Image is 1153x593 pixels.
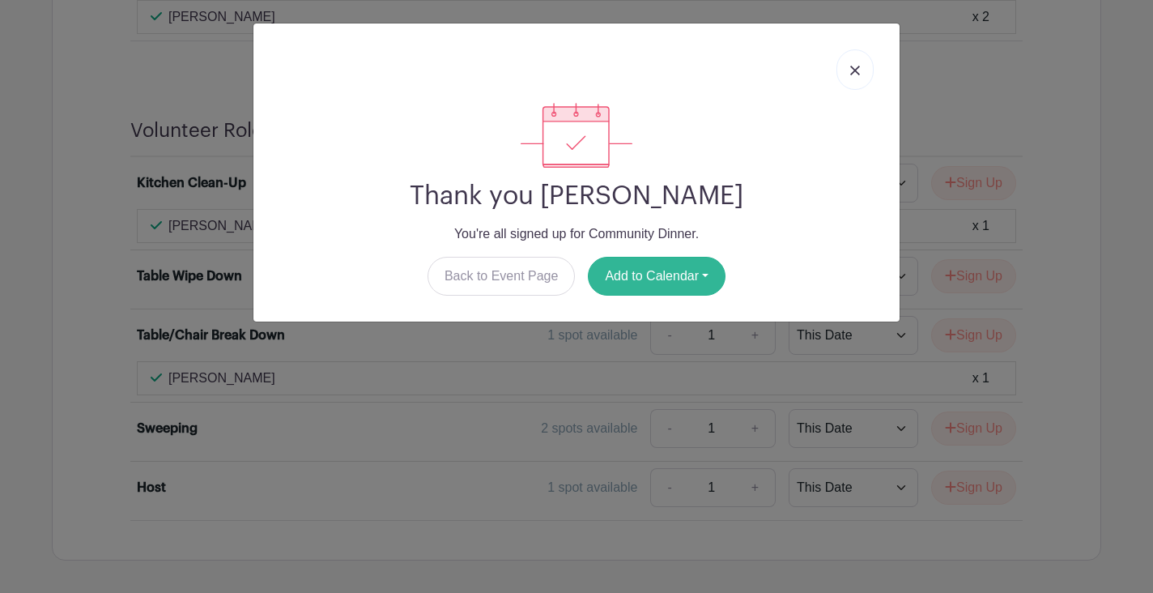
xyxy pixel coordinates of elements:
button: Add to Calendar [588,257,725,296]
h2: Thank you [PERSON_NAME] [266,181,887,211]
img: close_button-5f87c8562297e5c2d7936805f587ecaba9071eb48480494691a3f1689db116b3.svg [850,66,860,75]
img: signup_complete-c468d5dda3e2740ee63a24cb0ba0d3ce5d8a4ecd24259e683200fb1569d990c8.svg [521,103,632,168]
a: Back to Event Page [428,257,576,296]
p: You're all signed up for Community Dinner. [266,224,887,244]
